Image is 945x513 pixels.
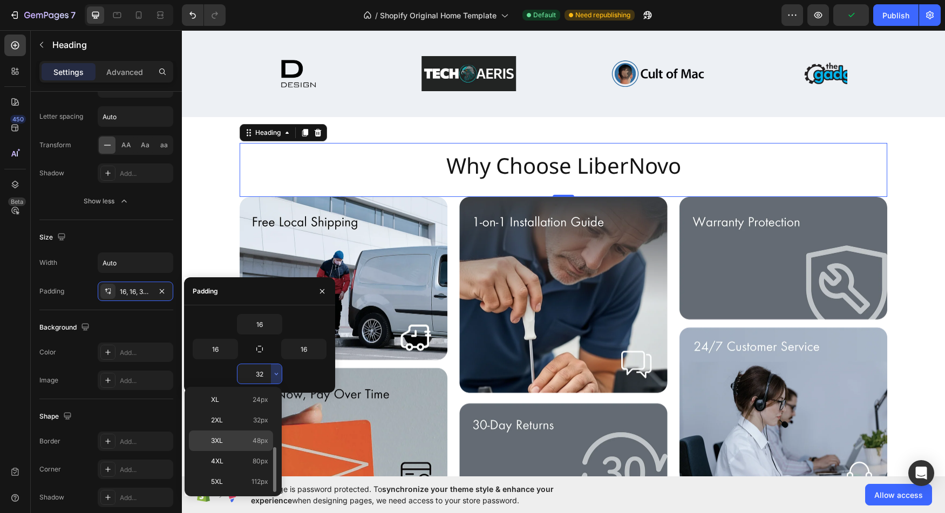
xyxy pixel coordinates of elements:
[874,489,923,501] span: Allow access
[251,477,268,487] span: 112px
[193,339,237,359] input: Auto
[39,258,57,268] div: Width
[237,314,282,334] input: Auto
[121,140,131,150] span: AA
[39,375,58,385] div: Image
[39,436,60,446] div: Border
[8,197,26,206] div: Beta
[52,38,169,51] p: Heading
[120,348,171,358] div: Add...
[256,113,508,167] h2: Why Choose LiberNovo
[39,140,71,150] div: Transform
[71,9,76,22] p: 7
[253,395,268,405] span: 24px
[120,493,171,503] div: Add...
[98,253,173,272] input: Auto
[39,168,64,178] div: Shadow
[533,10,556,20] span: Default
[39,286,64,296] div: Padding
[237,364,282,384] input: Auto
[182,4,226,26] div: Undo/Redo
[375,10,378,21] span: /
[251,484,554,505] span: synchronize your theme style & enhance your experience
[39,409,74,424] div: Shape
[98,107,173,126] input: Auto
[575,10,630,20] span: Need republishing
[865,484,932,505] button: Allow access
[4,4,80,26] button: 7
[39,112,83,121] div: Letter spacing
[120,437,171,447] div: Add...
[211,415,223,425] span: 2XL
[182,30,945,476] iframe: Design area
[193,286,218,296] div: Padding
[39,191,173,211] button: Show less
[120,376,171,386] div: Add...
[253,456,268,466] span: 80px
[120,287,151,297] div: 16, 16, 32, 16
[873,4,919,26] button: Publish
[39,320,92,335] div: Background
[39,347,56,357] div: Color
[160,140,168,150] span: aa
[39,230,68,245] div: Size
[39,493,64,502] div: Shadow
[253,436,268,446] span: 48px
[253,415,268,425] span: 32px
[10,115,26,124] div: 450
[84,196,130,207] div: Show less
[53,66,84,78] p: Settings
[282,339,326,359] input: Auto
[251,483,596,506] span: Your page is password protected. To when designing pages, we need access to your store password.
[71,98,101,107] div: Heading
[39,464,61,474] div: Corner
[211,456,223,466] span: 4XL
[211,477,223,487] span: 5XL
[211,436,223,446] span: 3XL
[106,66,143,78] p: Advanced
[380,10,497,21] span: Shopify Original Home Template
[211,395,219,405] span: XL
[120,169,171,179] div: Add...
[882,10,909,21] div: Publish
[141,140,149,150] span: Aa
[120,465,171,475] div: Add...
[908,460,934,486] div: Open Intercom Messenger
[58,167,705,471] img: why_us_pc_2400x_5a26f34e-c2d9-4c05-b985-98d54059cb73.webp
